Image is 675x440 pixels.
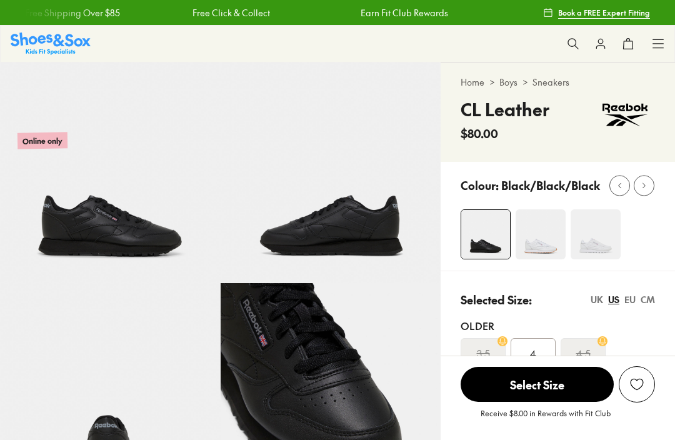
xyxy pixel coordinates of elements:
p: Selected Size: [461,291,532,308]
a: Free Click & Collect [192,6,270,19]
s: 4.5 [576,346,591,361]
img: 4-430335_1 [461,210,510,259]
img: 4-452357_1 [571,209,621,259]
span: $80.00 [461,125,498,142]
p: Receive $8.00 in Rewards with Fit Club [481,407,611,430]
div: EU [624,293,636,306]
a: Earn Fit Club Rewards [360,6,447,19]
span: 4 [530,346,536,361]
s: 3.5 [477,346,490,361]
div: CM [641,293,655,306]
div: US [608,293,619,306]
span: Select Size [461,367,614,402]
button: Add to Wishlist [619,366,655,402]
p: Black/Black/Black [501,177,600,194]
a: Home [461,76,484,89]
a: Sneakers [532,76,569,89]
button: Select Size [461,366,614,402]
a: Free Shipping Over $85 [25,6,120,19]
div: > > [461,76,655,89]
p: Colour: [461,177,499,194]
a: Boys [499,76,517,89]
img: SNS_Logo_Responsive.svg [11,32,91,54]
img: 5-430336_1 [221,62,441,283]
div: Older [461,318,655,333]
h4: CL Leather [461,96,549,122]
div: UK [591,293,603,306]
a: Book a FREE Expert Fitting [543,1,650,24]
img: 4-430339_1 [516,209,566,259]
p: Online only [17,132,67,149]
img: Vendor logo [595,96,655,134]
span: Book a FREE Expert Fitting [558,7,650,18]
a: Shoes & Sox [11,32,91,54]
